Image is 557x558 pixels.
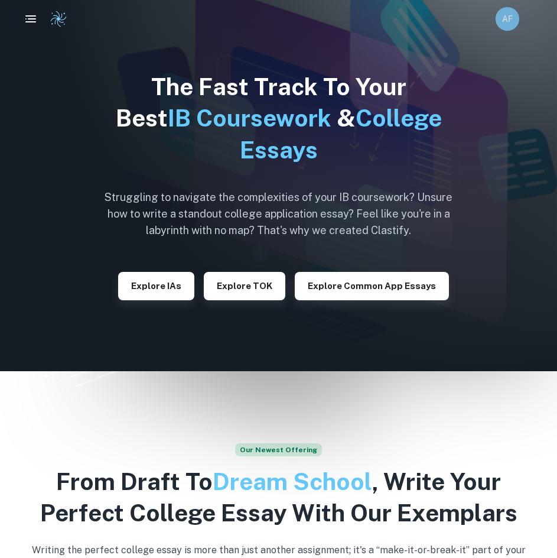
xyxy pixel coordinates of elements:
[240,104,442,163] span: College Essays
[213,468,372,495] span: Dream School
[295,272,449,300] button: Explore Common App essays
[50,10,67,28] img: Clastify logo
[43,10,67,28] a: Clastify logo
[96,71,462,166] h1: The Fast Track To Your Best &
[118,272,194,300] button: Explore IAs
[204,272,285,300] button: Explore TOK
[295,280,449,291] a: Explore Common App essays
[96,189,462,239] h6: Struggling to navigate the complexities of your IB coursework? Unsure how to write a standout col...
[14,466,543,529] h2: From Draft To , Write Your Perfect College Essay With Our Exemplars
[500,12,514,25] h6: AF
[168,104,331,132] span: IB Coursework
[204,280,285,291] a: Explore TOK
[496,7,519,31] button: AF
[118,280,194,291] a: Explore IAs
[235,443,322,456] span: Our Newest Offering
